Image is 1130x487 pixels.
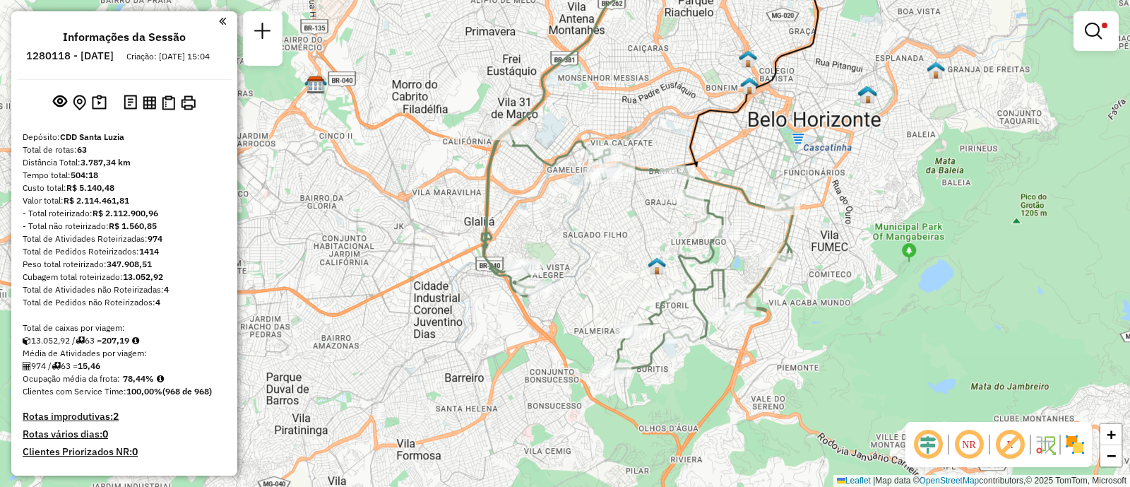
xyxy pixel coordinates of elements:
span: Ocultar deslocamento [911,428,945,462]
strong: R$ 1.560,85 [109,221,157,231]
button: Visualizar relatório de Roteirização [140,93,159,112]
i: Total de rotas [76,336,85,345]
img: Warecloud Saudade [857,85,876,103]
button: Visualizar Romaneio [159,93,178,113]
i: Total de rotas [52,362,61,370]
div: Total de Pedidos não Roteirizados: [23,296,226,309]
div: Cubagem total roteirizado: [23,271,226,283]
button: Exibir sessão original [50,91,70,114]
div: 13.052,92 / 63 = [23,334,226,347]
img: Transit Point - 1 [739,49,757,68]
strong: 3.787,34 km [81,157,131,168]
div: Total de Atividades não Roteirizadas: [23,283,226,296]
div: Depósito: [23,131,226,143]
a: Zoom out [1100,445,1122,467]
div: Criação: [DATE] 15:04 [121,50,215,63]
button: Painel de Sugestão [89,92,109,114]
div: - Total não roteirizado: [23,220,226,233]
strong: 78,44% [123,373,154,384]
strong: (968 de 968) [162,386,212,397]
div: Total de Pedidos Roteirizados: [23,245,226,258]
button: Logs desbloquear sessão [121,92,140,114]
a: Zoom in [1100,424,1122,445]
span: Ocupação média da frota: [23,373,120,384]
button: Imprimir Rotas [178,93,198,113]
i: Cubagem total roteirizado [23,336,31,345]
div: 974 / 63 = [23,360,226,372]
span: Ocultar NR [952,428,986,462]
a: Exibir filtros [1079,17,1113,45]
span: Filtro Ativo [1102,23,1107,28]
div: Custo total: [23,182,226,194]
strong: R$ 2.114.461,81 [64,195,129,206]
strong: 4 [164,284,169,295]
img: 212 UDC WCL Estoril [648,257,666,275]
span: | [873,476,875,486]
h6: 1280118 - [DATE] [26,49,114,62]
div: Total de rotas: [23,143,226,156]
img: CDD Contagem [307,76,325,94]
h4: Clientes Priorizados NR: [23,446,226,458]
i: Total de Atividades [23,362,31,370]
em: Média calculada utilizando a maior ocupação (%Peso ou %Cubagem) de cada rota da sessão. Rotas cro... [157,375,164,383]
strong: 974 [148,233,162,244]
strong: 0 [102,428,108,440]
h4: Informações da Sessão [63,30,186,44]
img: Mult Contagem [304,75,323,93]
img: CDD Contagem [309,75,327,93]
span: + [1107,426,1116,443]
img: 209 UDC Full Bonfim [740,76,759,95]
strong: 63 [77,144,87,155]
strong: 15,46 [78,360,100,371]
strong: 207,19 [102,335,129,346]
a: Clique aqui para minimizar o painel [219,13,226,29]
span: Clientes com Service Time: [23,386,126,397]
div: Média de Atividades por viagem: [23,347,226,360]
span: Exibir rótulo [993,428,1027,462]
div: - Total roteirizado: [23,207,226,220]
img: Exibir/Ocultar setores [1064,433,1086,456]
div: Total de caixas por viagem: [23,322,226,334]
div: Valor total: [23,194,226,207]
h4: Rotas vários dias: [23,428,226,440]
img: 210 UDC WCL Saudade [859,86,877,104]
strong: 4 [155,297,160,307]
div: Map data © contributors,© 2025 TomTom, Microsoft [833,475,1130,487]
div: Distância Total: [23,156,226,169]
strong: 13.052,92 [123,271,163,282]
strong: CDD Santa Luzia [60,131,124,142]
div: Peso total roteirizado: [23,258,226,271]
img: Fluxo de ruas [1034,433,1057,456]
i: Meta Caixas/viagem: 196,56 Diferença: 10,63 [132,336,139,345]
span: − [1107,447,1116,464]
img: Cross Dock [927,61,945,79]
div: Tempo total: [23,169,226,182]
strong: 100,00% [126,386,162,397]
a: Nova sessão e pesquisa [249,17,277,49]
a: Leaflet [837,476,871,486]
button: Centralizar mapa no depósito ou ponto de apoio [70,92,89,114]
a: OpenStreetMap [920,476,980,486]
strong: 2 [113,410,119,423]
strong: R$ 2.112.900,96 [93,208,158,218]
strong: 504:18 [71,170,98,180]
h4: Rotas improdutivas: [23,411,226,423]
strong: R$ 5.140,48 [66,182,114,193]
strong: 1414 [139,246,159,257]
strong: 0 [132,445,138,458]
div: Total de Atividades Roteirizadas: [23,233,226,245]
strong: 347.908,51 [107,259,152,269]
